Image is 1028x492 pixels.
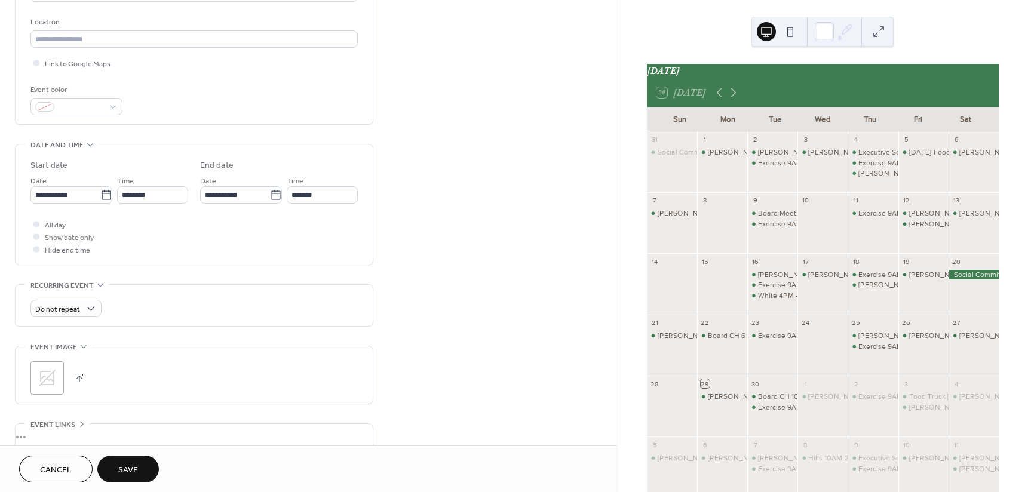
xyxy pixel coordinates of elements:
div: 22 [701,318,710,327]
div: [PERSON_NAME] 12PM-4PM [858,331,953,341]
div: Blaine 12PM - 5PM [647,453,697,463]
div: Tue [751,107,799,131]
div: Exercise 9AM-10AM [858,464,923,474]
div: Exercise 9AM-10AM [758,402,823,413]
div: 1 [701,135,710,144]
div: 4 [851,135,860,144]
div: 20 [952,257,961,266]
div: [PERSON_NAME] 12PM-4PM [808,270,903,280]
span: Recurring event [30,279,94,292]
div: Sat [941,107,989,131]
div: Exercise 9AM-10AM [848,158,898,168]
div: Exercise 9AM-10AM [858,342,923,352]
div: Gardner 12PM - CL [898,270,949,280]
div: 14 [650,257,659,266]
div: [PERSON_NAME] 11AM-4PM [758,147,851,158]
div: McConnell CH 9AM - 1PM [949,464,999,474]
div: Woelk CH 8-CL [898,453,949,463]
div: 25 [851,318,860,327]
div: 11 [851,196,860,205]
div: [PERSON_NAME] 12PM-4PM [808,392,903,402]
div: Exercise 9AM-10AM [848,464,898,474]
div: 9 [851,440,860,449]
div: Exercise 9AM-10AM [758,464,823,474]
div: [PERSON_NAME] 8AM-CL [708,453,793,463]
div: Obert CH 7:30-CL [898,402,949,413]
div: Board Meeting 5PM-9PM [747,208,797,219]
span: Event links [30,419,75,431]
div: 5 [902,135,911,144]
div: Social Committee CH 4-6PM [647,147,697,158]
div: Donadio Ch 6PM -CL [898,208,949,219]
div: Location [30,16,355,29]
div: 8 [701,196,710,205]
div: Executive Session 6PM-9PM [858,453,952,463]
div: Lednicky 9AM - 9PM [949,147,999,158]
div: Exercise 9AM-10AM [848,342,898,352]
div: [PERSON_NAME] 1PM - 5PM [708,392,802,402]
div: [PERSON_NAME] 11AM-4PM [758,453,851,463]
div: Thu [846,107,894,131]
div: White 4PM - 10PM [758,291,818,301]
div: Exercise 9AM-10AM [858,158,923,168]
button: Cancel [19,456,93,482]
div: [PERSON_NAME] 12PM - CL [909,270,1001,280]
div: Exercise 9AM-10AM [858,392,923,402]
span: Do not repeat [35,303,80,316]
div: 6 [701,440,710,449]
div: [PERSON_NAME] 1-6pm [909,219,989,229]
div: End date [200,159,234,172]
div: 27 [952,318,961,327]
div: 29 [701,379,710,388]
div: Exercise 9AM-10AM [747,158,797,168]
div: Exercise 9AM-10AM [858,270,923,280]
div: Gardner 1-6pm [898,219,949,229]
div: [PERSON_NAME] 8-CL [909,453,984,463]
span: Cancel [40,464,72,476]
div: Exercise 9AM-10AM [747,402,797,413]
div: Exercise 9AM-10AM [747,331,797,341]
div: [PERSON_NAME] 12PM - 5PM [658,453,756,463]
span: Date and time [30,139,84,152]
div: Hills 10AM-2PM [808,453,860,463]
div: 18 [851,257,860,266]
div: 9 [751,196,760,205]
div: Executive Session 5:30PM-9PM [848,147,898,158]
div: [PERSON_NAME] 2:30-5:30PM [858,168,961,179]
div: Obert 8AM-CL [697,453,747,463]
div: ; [30,361,64,395]
div: Sun [656,107,704,131]
div: Food Truck Friday: Clubhouse/Picnic 5PM-7:30PM [898,392,949,402]
div: Exercise 9AM-10AM [848,392,898,402]
div: Obert 8AM-CL [949,331,999,341]
div: Executive Session 5:30PM-9PM [858,147,962,158]
div: [PERSON_NAME] 4PM - CL [658,208,747,219]
div: Exercise 9AM-10AM [758,158,823,168]
div: Exercise 9AM-10AM [858,208,923,219]
div: Cupp 12PM-4PM [747,270,797,280]
div: 1 [801,379,810,388]
div: 17 [801,257,810,266]
div: Gardner 8AM - 5PM [697,147,747,158]
div: 7 [751,440,760,449]
div: 3 [902,379,911,388]
div: 26 [902,318,911,327]
div: 4 [952,379,961,388]
div: Board CH 6:00-9PM [708,331,775,341]
div: Event color [30,84,120,96]
div: 8 [801,440,810,449]
div: Board CH 10AM - 2PM [758,392,830,402]
div: Board CH 6:00-9PM [697,331,747,341]
div: [PERSON_NAME] 6PM -CL [909,208,997,219]
div: 6 [952,135,961,144]
div: 15 [701,257,710,266]
div: Social Committee CH 4-6PM [658,147,751,158]
span: Show date only [45,232,94,244]
div: Board Meeting 5PM-9PM [758,208,840,219]
div: Exercise 9AM-10AM [758,219,823,229]
div: Executive Session 6PM-9PM [848,453,898,463]
span: Date [200,175,216,187]
div: 30 [751,379,760,388]
div: Exercise 9AM-10AM [848,270,898,280]
div: 3 [801,135,810,144]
